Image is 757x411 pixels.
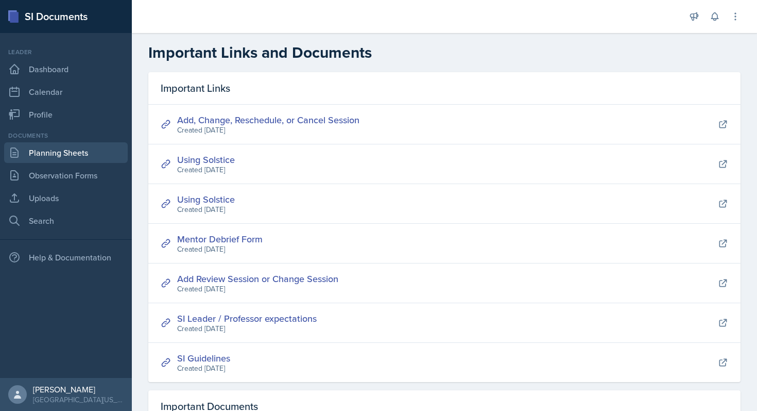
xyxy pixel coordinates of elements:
[4,59,128,79] a: Dashboard
[177,165,235,175] div: Created [DATE]
[4,142,128,163] a: Planning Sheets
[177,193,235,206] a: Using Solstice
[177,272,338,285] a: Add Review Session or Change Session
[177,312,317,325] a: SI Leader / Professor expectations
[177,284,338,294] div: Created [DATE]
[177,363,230,374] div: Created [DATE]
[148,43,741,62] h2: Important Links and Documents
[177,153,235,166] a: Using Solstice
[33,394,124,405] div: [GEOGRAPHIC_DATA][US_STATE]
[177,323,317,334] div: Created [DATE]
[177,113,359,126] a: Add, Change, Reschedule, or Cancel Session
[4,210,128,231] a: Search
[33,384,124,394] div: [PERSON_NAME]
[4,188,128,208] a: Uploads
[177,233,263,245] a: Mentor Debrief Form
[4,47,128,57] div: Leader
[177,352,230,365] a: SI Guidelines
[177,244,263,255] div: Created [DATE]
[177,125,359,136] div: Created [DATE]
[161,80,230,96] span: Important Links
[177,204,235,215] div: Created [DATE]
[4,165,128,186] a: Observation Forms
[4,104,128,125] a: Profile
[4,81,128,102] a: Calendar
[4,247,128,268] div: Help & Documentation
[4,131,128,140] div: Documents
